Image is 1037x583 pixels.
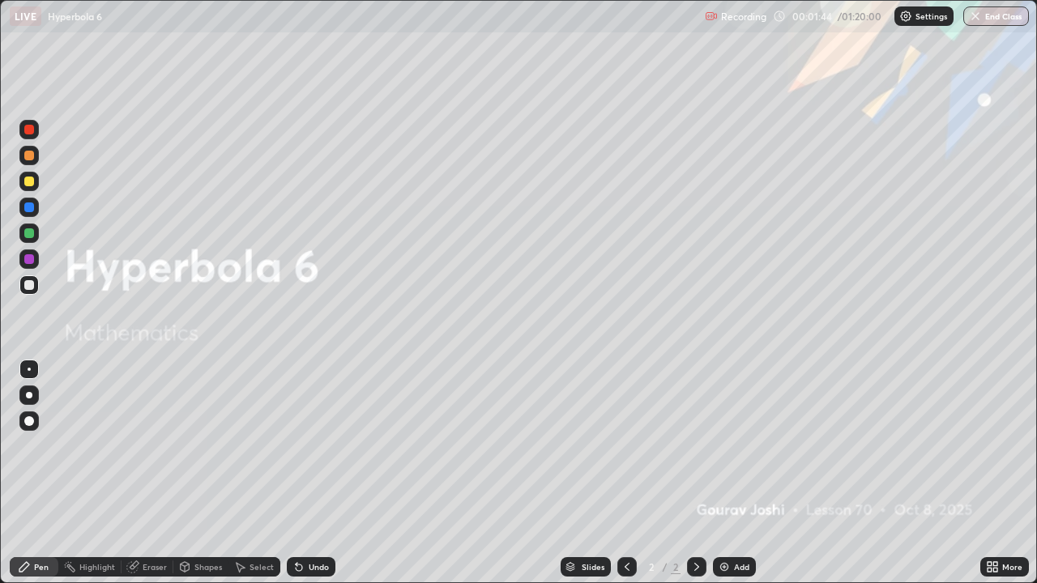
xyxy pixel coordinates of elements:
div: / [663,562,668,572]
div: Eraser [143,563,167,571]
div: Undo [309,563,329,571]
p: Settings [915,12,947,20]
div: Slides [582,563,604,571]
div: Add [734,563,749,571]
div: Pen [34,563,49,571]
img: recording.375f2c34.svg [705,10,718,23]
div: 2 [671,560,681,574]
div: Shapes [194,563,222,571]
div: Highlight [79,563,115,571]
p: LIVE [15,10,36,23]
p: Recording [721,11,766,23]
img: add-slide-button [718,560,731,573]
div: Select [250,563,274,571]
button: End Class [963,6,1029,26]
img: end-class-cross [969,10,982,23]
img: class-settings-icons [899,10,912,23]
div: More [1002,563,1022,571]
p: Hyperbola 6 [48,10,102,23]
div: 2 [643,562,659,572]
